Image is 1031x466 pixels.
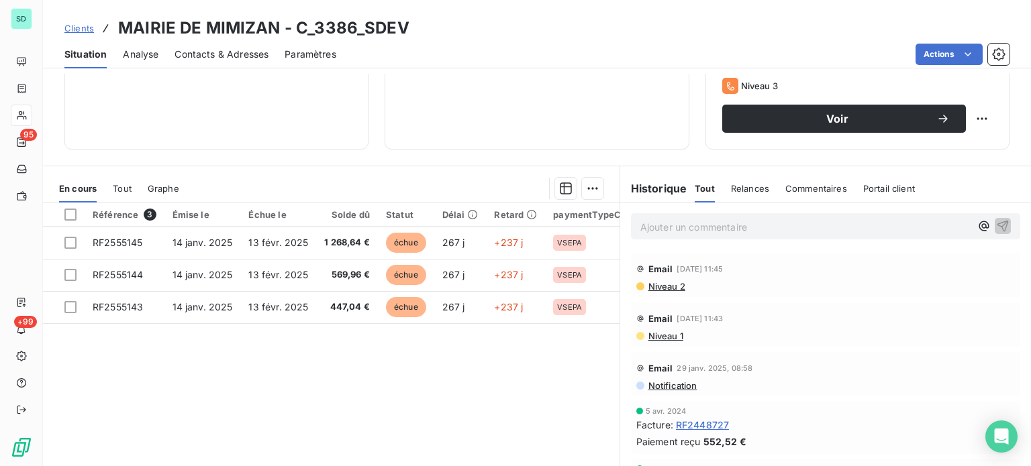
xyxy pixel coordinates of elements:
[647,281,685,292] span: Niveau 2
[647,380,697,391] span: Notification
[14,316,37,328] span: +99
[636,418,673,432] span: Facture :
[386,233,426,253] span: échue
[648,264,673,274] span: Email
[175,48,268,61] span: Contacts & Adresses
[11,8,32,30] div: SD
[553,209,637,220] div: paymentTypeCode
[557,271,582,279] span: VSEPA
[248,209,308,220] div: Échue le
[248,301,308,312] span: 13 févr. 2025
[985,420,1018,453] div: Open Intercom Messenger
[59,183,97,194] span: En cours
[324,236,370,249] span: 1 268,64 €
[93,209,156,221] div: Référence
[64,23,94,34] span: Clients
[173,301,233,312] span: 14 janv. 2025
[738,113,936,124] span: Voir
[677,364,752,372] span: 29 janv. 2025, 08:58
[731,183,769,194] span: Relances
[557,303,582,311] span: VSEPA
[324,209,370,220] div: Solde dû
[695,183,715,194] span: Tout
[20,129,37,141] span: 95
[442,237,465,248] span: 267 j
[494,237,523,248] span: +237 j
[648,363,673,373] span: Email
[324,300,370,314] span: 447,04 €
[118,16,409,40] h3: MAIRIE DE MIMIZAN - C_3386_SDEV
[173,237,233,248] span: 14 janv. 2025
[64,48,107,61] span: Situation
[636,434,701,449] span: Paiement reçu
[442,269,465,280] span: 267 j
[144,209,156,221] span: 3
[93,237,142,248] span: RF2555145
[324,268,370,282] span: 569,96 €
[248,269,308,280] span: 13 févr. 2025
[722,105,966,133] button: Voir
[123,48,158,61] span: Analyse
[646,407,687,415] span: 5 avr. 2024
[148,183,179,194] span: Graphe
[863,183,915,194] span: Portail client
[11,436,32,458] img: Logo LeanPay
[442,209,479,220] div: Délai
[93,269,143,280] span: RF2555144
[676,418,729,432] span: RF2448727
[173,209,233,220] div: Émise le
[285,48,336,61] span: Paramètres
[64,21,94,35] a: Clients
[494,209,537,220] div: Retard
[557,239,582,247] span: VSEPA
[386,265,426,285] span: échue
[386,297,426,317] span: échue
[494,269,523,280] span: +237 j
[93,301,143,312] span: RF2555143
[648,313,673,324] span: Email
[248,237,308,248] span: 13 févr. 2025
[386,209,426,220] div: Statut
[703,434,746,449] span: 552,52 €
[916,44,983,65] button: Actions
[620,180,687,196] h6: Historique
[785,183,847,194] span: Commentaires
[173,269,233,280] span: 14 janv. 2025
[677,314,723,323] span: [DATE] 11:43
[647,331,683,341] span: Niveau 1
[113,183,132,194] span: Tout
[494,301,523,312] span: +237 j
[677,265,723,273] span: [DATE] 11:45
[442,301,465,312] span: 267 j
[741,80,778,91] span: Niveau 3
